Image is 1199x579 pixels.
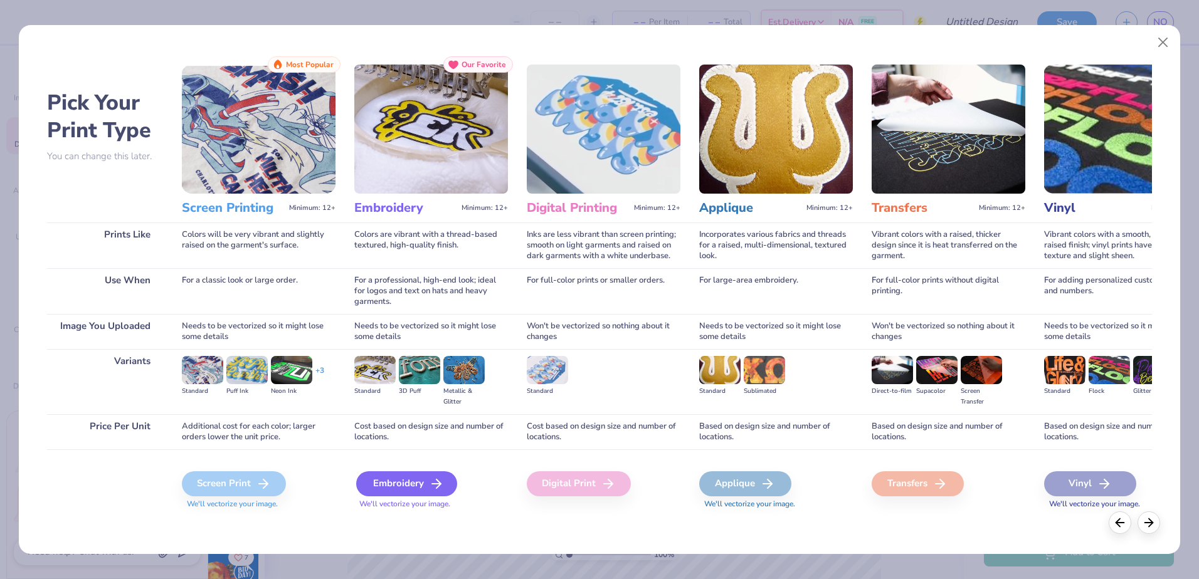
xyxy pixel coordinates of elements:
div: Image You Uploaded [47,314,163,349]
div: Variants [47,349,163,414]
div: Additional cost for each color; larger orders lower the unit price. [182,414,335,449]
div: For full-color prints or smaller orders. [527,268,680,314]
div: Embroidery [356,471,457,496]
div: Glitter [1133,386,1175,397]
div: Supacolor [916,386,958,397]
div: Needs to be vectorized so it might lose some details [182,314,335,349]
img: Metallic & Glitter [443,356,485,383]
span: Minimum: 12+ [289,204,335,212]
img: Digital Printing [527,65,680,194]
img: Standard [699,356,741,383]
h3: Screen Printing [182,200,284,216]
div: For a classic look or large order. [182,268,335,314]
span: We'll vectorize your image. [1044,499,1198,509]
div: Use When [47,268,163,314]
div: Flock [1089,386,1130,397]
div: Applique [699,471,791,496]
div: Sublimated [744,386,785,397]
div: Colors are vibrant with a thread-based textured, high-quality finish. [354,222,508,268]
span: Minimum: 12+ [634,204,680,212]
div: Incorporates various fabrics and threads for a raised, multi-dimensional, textured look. [699,222,853,268]
span: We'll vectorize your image. [699,499,853,509]
img: Neon Ink [271,356,312,383]
div: Based on design size and number of locations. [1044,414,1198,449]
div: Standard [354,386,396,397]
img: 3D Puff [399,356,440,383]
div: Needs to be vectorized so it might lose some details [699,314,853,349]
div: Cost based on design size and number of locations. [527,414,680,449]
img: Direct-to-film [872,356,913,383]
span: Minimum: 12+ [1151,204,1198,212]
div: Direct-to-film [872,386,913,397]
div: Screen Print [182,471,286,496]
div: Cost based on design size and number of locations. [354,414,508,449]
img: Supacolor [916,356,958,383]
img: Standard [354,356,396,383]
img: Standard [182,356,223,383]
div: Standard [1044,386,1085,397]
span: Minimum: 12+ [806,204,853,212]
div: Inks are less vibrant than screen printing; smooth on light garments and raised on dark garments ... [527,222,680,268]
div: Neon Ink [271,386,312,397]
div: Standard [182,386,223,397]
div: Metallic & Glitter [443,386,485,407]
img: Glitter [1133,356,1175,383]
div: Vibrant colors with a smooth, slightly raised finish; vinyl prints have a consistent texture and ... [1044,222,1198,268]
div: Screen Transfer [961,386,1002,407]
div: For large-area embroidery. [699,268,853,314]
div: For a professional, high-end look; ideal for logos and text on hats and heavy garments. [354,268,508,314]
img: Vinyl [1044,65,1198,194]
div: Won't be vectorized so nothing about it changes [527,314,680,349]
h2: Pick Your Print Type [47,89,163,144]
img: Flock [1089,356,1130,383]
div: For full-color prints without digital printing. [872,268,1025,314]
div: Prints Like [47,222,163,268]
span: We'll vectorize your image. [354,499,508,509]
div: Standard [527,386,568,397]
span: Minimum: 12+ [979,204,1025,212]
img: Applique [699,65,853,194]
h3: Transfers [872,200,974,216]
span: Our Favorite [462,60,506,69]
img: Puff Ink [226,356,268,383]
h3: Embroidery [354,200,457,216]
img: Screen Printing [182,65,335,194]
div: Colors will be very vibrant and slightly raised on the garment's surface. [182,222,335,268]
h3: Vinyl [1044,200,1146,216]
span: We'll vectorize your image. [182,499,335,509]
h3: Applique [699,200,801,216]
div: Based on design size and number of locations. [699,414,853,449]
button: Close [1151,31,1175,55]
img: Transfers [872,65,1025,194]
img: Standard [1044,356,1085,383]
img: Standard [527,356,568,383]
div: Based on design size and number of locations. [872,414,1025,449]
div: For adding personalized custom names and numbers. [1044,268,1198,314]
div: Vibrant colors with a raised, thicker design since it is heat transferred on the garment. [872,222,1025,268]
img: Sublimated [744,356,785,383]
p: You can change this later. [47,151,163,162]
div: Won't be vectorized so nothing about it changes [872,314,1025,349]
div: Price Per Unit [47,414,163,449]
span: Minimum: 12+ [462,204,508,212]
div: Needs to be vectorized so it might lose some details [354,314,508,349]
div: 3D Puff [399,386,440,397]
div: Transfers [872,471,964,496]
img: Screen Transfer [961,356,1002,383]
div: Digital Print [527,471,631,496]
div: Puff Ink [226,386,268,397]
span: Most Popular [286,60,334,69]
div: + 3 [315,365,324,387]
div: Needs to be vectorized so it might lose some details [1044,314,1198,349]
img: Embroidery [354,65,508,194]
div: Standard [699,386,741,397]
div: Vinyl [1044,471,1136,496]
h3: Digital Printing [527,200,629,216]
